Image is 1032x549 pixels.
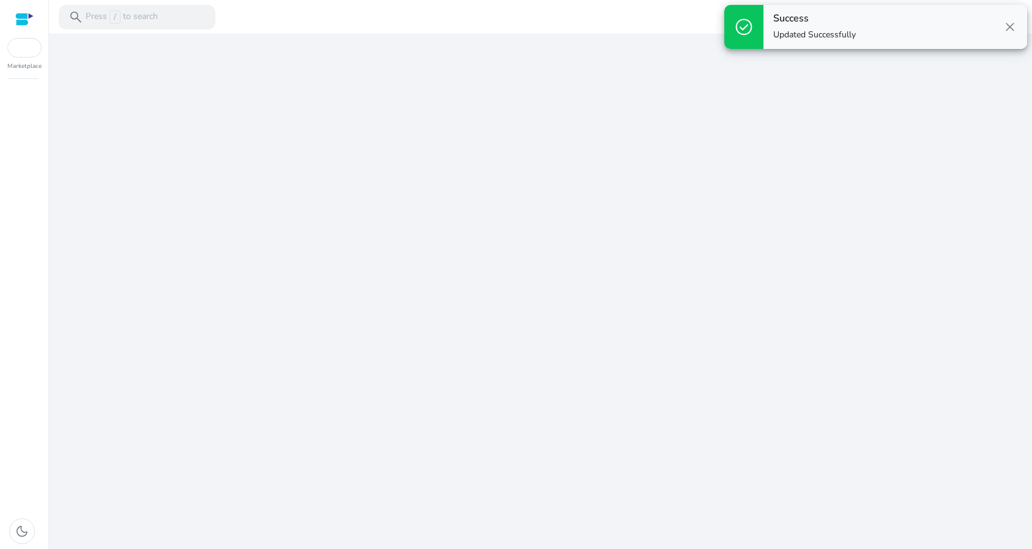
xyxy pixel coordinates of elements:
[15,524,29,539] span: dark_mode
[69,10,83,24] span: search
[773,29,856,41] p: Updated Successfully
[1003,20,1017,34] span: close
[734,17,754,37] span: check_circle
[7,62,42,71] p: Marketplace
[110,10,121,24] span: /
[86,10,158,24] p: Press to search
[773,13,856,24] h4: Success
